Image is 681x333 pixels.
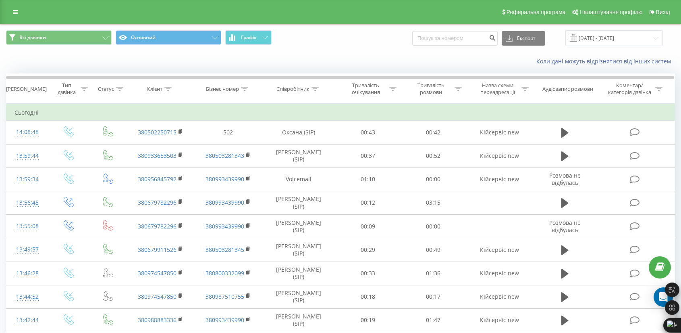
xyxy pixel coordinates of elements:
a: 380993439990 [206,175,244,183]
div: 13:55:08 [15,218,40,234]
a: 380502250715 [138,128,176,136]
td: 00:17 [401,285,466,308]
td: Кійсервіс new [466,285,534,308]
span: Розмова не відбулась [549,219,581,234]
a: 380993439990 [206,316,244,324]
td: [PERSON_NAME] (SIP) [262,144,335,168]
div: Бізнес номер [206,86,239,92]
a: 380503281345 [206,246,244,253]
a: 380503281343 [206,152,244,159]
td: [PERSON_NAME] (SIP) [262,308,335,332]
a: 380993439990 [206,222,244,230]
td: 00:29 [335,238,401,262]
td: 00:00 [401,215,466,238]
div: Коментар/категорія дзвінка [606,82,653,96]
div: 13:44:52 [15,289,40,305]
a: Коли дані можуть відрізнятися вiд інших систем [536,57,675,65]
td: 01:47 [401,308,466,332]
button: Графік [225,30,272,45]
td: 00:37 [335,144,401,168]
td: Кійсервіс new [466,144,534,168]
a: 380800332099 [206,269,244,277]
a: 380993439990 [206,199,244,206]
td: Кійсервіс new [466,168,534,191]
div: 13:42:44 [15,312,40,328]
td: Voicemail [262,168,335,191]
td: [PERSON_NAME] (SIP) [262,262,335,285]
td: Сьогодні [6,105,675,121]
span: Всі дзвінки [19,34,46,41]
td: Оксана (SIP) [262,121,335,144]
td: 00:52 [401,144,466,168]
td: Кійсервіс new [466,262,534,285]
div: Аудіозапис розмови [542,86,593,92]
td: 00:43 [335,121,401,144]
span: Вихід [656,9,670,15]
div: Статус [98,86,114,92]
td: Кійсервіс new [466,238,534,262]
div: Тип дзвінка [55,82,79,96]
button: Всі дзвінки [6,30,112,45]
td: 03:15 [401,191,466,214]
div: 13:59:44 [15,148,40,164]
td: 00:09 [335,215,401,238]
a: 380679911526 [138,246,176,253]
a: 380679782296 [138,222,176,230]
span: Графік [241,35,257,40]
td: Кійсервіс new [466,121,534,144]
td: 01:36 [401,262,466,285]
button: Експорт [502,31,545,46]
div: [PERSON_NAME] [6,86,47,92]
td: 502 [194,121,262,144]
td: 00:49 [401,238,466,262]
a: 380987510755 [206,293,244,300]
td: 00:42 [401,121,466,144]
td: [PERSON_NAME] (SIP) [262,215,335,238]
div: 14:08:48 [15,124,40,140]
td: Кійсервіс new [466,308,534,332]
a: 380933653503 [138,152,176,159]
div: 13:46:28 [15,266,40,281]
button: Основний [116,30,221,45]
span: Налаштування профілю [579,9,642,15]
td: [PERSON_NAME] (SIP) [262,238,335,262]
td: 00:18 [335,285,401,308]
div: Open Intercom Messenger [654,287,673,307]
a: 380679782296 [138,199,176,206]
td: 00:19 [335,308,401,332]
a: 380956845792 [138,175,176,183]
div: 13:49:57 [15,242,40,258]
div: 13:59:34 [15,172,40,187]
span: Розмова не відбулась [549,172,581,186]
div: 13:56:45 [15,195,40,211]
div: Тривалість очікування [344,82,387,96]
td: [PERSON_NAME] (SIP) [262,191,335,214]
a: 380974547850 [138,269,176,277]
div: Назва схеми переадресації [476,82,519,96]
input: Пошук за номером [412,31,498,46]
td: [PERSON_NAME] (SIP) [262,285,335,308]
div: Тривалість розмови [409,82,453,96]
td: 00:33 [335,262,401,285]
div: Співробітник [276,86,309,92]
div: Клієнт [147,86,162,92]
a: 380988883336 [138,316,176,324]
td: 01:10 [335,168,401,191]
span: Реферальна програма [507,9,566,15]
a: 380974547850 [138,293,176,300]
td: 00:00 [401,168,466,191]
td: 00:12 [335,191,401,214]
